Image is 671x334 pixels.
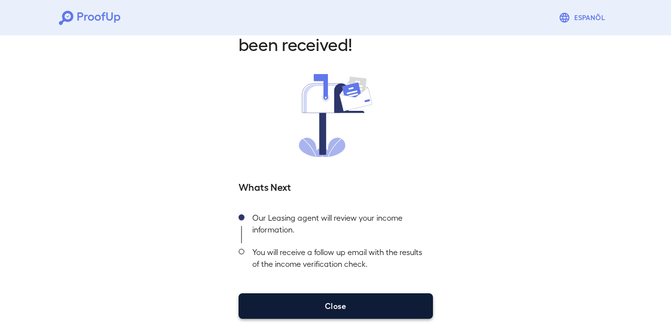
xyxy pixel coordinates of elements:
[299,74,373,157] img: received.svg
[244,209,433,243] div: Our Leasing agent will review your income information.
[555,8,612,27] button: Espanõl
[239,293,433,319] button: Close
[244,243,433,278] div: You will receive a follow up email with the results of the income verification check.
[239,180,433,193] h5: Whats Next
